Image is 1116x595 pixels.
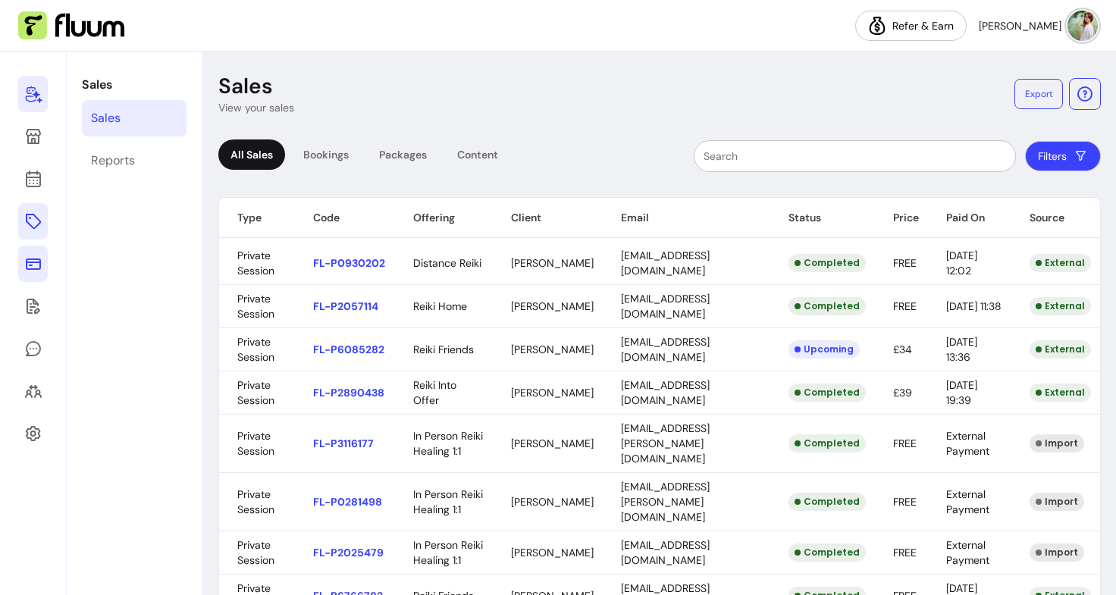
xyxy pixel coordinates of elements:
[788,543,866,562] div: Completed
[237,487,274,516] span: Private Session
[893,256,917,270] span: FREE
[946,378,977,407] span: [DATE] 19:39
[788,384,866,402] div: Completed
[1014,79,1063,109] button: Export
[511,386,594,399] span: [PERSON_NAME]
[18,203,48,240] a: Offerings
[395,198,493,238] th: Offering
[979,11,1098,41] button: avatar[PERSON_NAME]
[295,198,395,238] th: Code
[788,493,866,511] div: Completed
[413,343,474,356] span: Reiki Friends
[788,340,860,359] div: Upcoming
[18,161,48,197] a: Calendar
[219,198,295,238] th: Type
[18,11,124,40] img: Fluum Logo
[413,378,456,407] span: Reiki Into Offer
[82,76,187,94] p: Sales
[621,538,710,567] span: [EMAIL_ADDRESS][DOMAIN_NAME]
[313,494,386,509] p: FL-P0281498
[511,256,594,270] span: [PERSON_NAME]
[928,198,1011,238] th: Paid On
[413,299,467,313] span: Reiki Home
[788,434,866,453] div: Completed
[621,249,710,277] span: [EMAIL_ADDRESS][DOMAIN_NAME]
[313,255,386,271] p: FL-P0930202
[367,139,439,170] div: Packages
[788,254,866,272] div: Completed
[1025,141,1101,171] button: Filters
[788,297,866,315] div: Completed
[82,100,187,136] a: Sales
[313,299,386,314] p: FL-P2057114
[18,415,48,452] a: Settings
[511,495,594,509] span: [PERSON_NAME]
[946,429,989,458] span: External Payment
[893,386,912,399] span: £39
[621,335,710,364] span: [EMAIL_ADDRESS][DOMAIN_NAME]
[621,480,710,524] span: [EMAIL_ADDRESS][PERSON_NAME][DOMAIN_NAME]
[218,73,273,100] p: Sales
[979,18,1061,33] span: [PERSON_NAME]
[313,385,386,400] p: FL-P2890438
[603,198,770,238] th: Email
[1030,340,1091,359] div: External
[413,256,481,270] span: Distance Reiki
[313,436,386,451] p: FL-P3116177
[875,198,928,238] th: Price
[1011,198,1100,238] th: Source
[413,429,483,458] span: In Person Reiki Healing 1:1
[18,373,48,409] a: Clients
[1030,297,1091,315] div: External
[946,299,1002,313] span: [DATE] 11:38
[1067,11,1098,41] img: avatar
[82,142,187,179] a: Reports
[893,437,917,450] span: FREE
[18,246,48,282] a: Sales
[313,545,386,560] p: FL-P2025479
[946,538,989,567] span: External Payment
[770,198,875,238] th: Status
[237,378,274,407] span: Private Session
[237,249,274,277] span: Private Session
[621,378,710,407] span: [EMAIL_ADDRESS][DOMAIN_NAME]
[18,288,48,324] a: Forms
[91,152,135,170] div: Reports
[511,437,594,450] span: [PERSON_NAME]
[511,343,594,356] span: [PERSON_NAME]
[511,299,594,313] span: [PERSON_NAME]
[18,118,48,155] a: Storefront
[291,139,361,170] div: Bookings
[1030,384,1091,402] div: External
[621,292,710,321] span: [EMAIL_ADDRESS][DOMAIN_NAME]
[1030,254,1091,272] div: External
[218,100,294,115] p: View your sales
[237,538,274,567] span: Private Session
[893,495,917,509] span: FREE
[1030,434,1084,453] div: Import
[237,292,274,321] span: Private Session
[237,429,274,458] span: Private Session
[413,538,483,567] span: In Person Reiki Healing 1:1
[18,76,48,112] a: Home
[413,487,483,516] span: In Person Reiki Healing 1:1
[946,335,977,364] span: [DATE] 13:36
[218,139,285,170] div: All Sales
[1030,543,1084,562] div: Import
[445,139,510,170] div: Content
[946,249,977,277] span: [DATE] 12:02
[313,342,386,357] p: FL-P6085282
[946,487,989,516] span: External Payment
[91,109,121,127] div: Sales
[893,343,912,356] span: £34
[893,299,917,313] span: FREE
[493,198,603,238] th: Client
[621,421,710,465] span: [EMAIL_ADDRESS][PERSON_NAME][DOMAIN_NAME]
[704,149,1006,164] input: Search
[1030,493,1084,511] div: Import
[893,546,917,559] span: FREE
[18,330,48,367] a: My Messages
[855,11,967,41] a: Refer & Earn
[511,546,594,559] span: [PERSON_NAME]
[237,335,274,364] span: Private Session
